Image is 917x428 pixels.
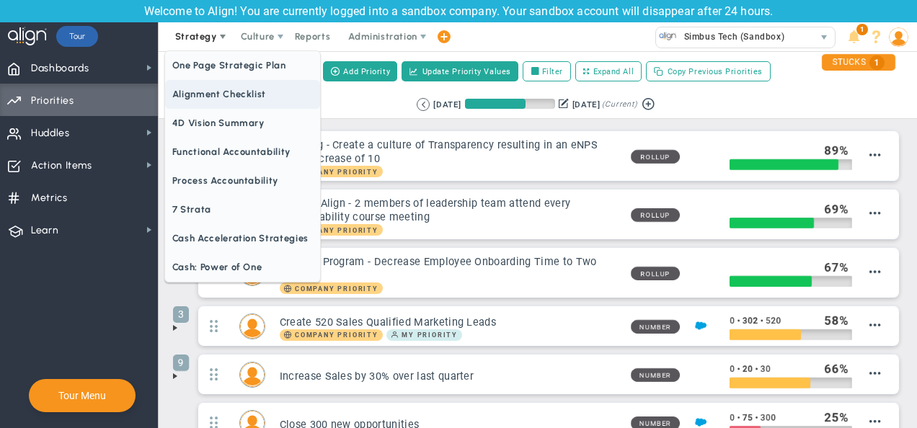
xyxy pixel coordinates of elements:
span: 66 [825,362,839,376]
div: % [825,201,853,217]
div: STUCKS [822,54,895,71]
span: Dashboards [31,53,89,84]
span: 25 [825,410,839,424]
span: My Priority [402,331,458,339]
span: Huddles [31,118,70,148]
span: 30 [761,364,771,374]
div: [DATE] [572,98,600,111]
div: Period Progress: 67% Day 61 of 90 with 29 remaining. [465,99,555,109]
h3: Create 520 Sales Qualified Marketing Leads [280,316,619,329]
span: Simbus Tech (Sandbox) [677,27,784,46]
div: % [825,361,853,377]
button: Expand All [575,61,642,81]
div: Harish Kumar [239,313,265,339]
li: Help & Frequently Asked Questions (FAQ) [865,22,887,51]
span: Expand All [593,66,634,78]
span: Action Items [31,151,92,181]
span: Metrics [31,183,68,213]
span: Cash: Power of One [165,253,320,282]
span: Company Priority [295,169,378,176]
button: Copy Previous Priorities [646,61,771,81]
span: 58 [825,313,839,328]
span: Learn [31,215,58,246]
img: Katie Williams [240,362,265,387]
div: % [825,259,853,275]
span: Company Priority [295,285,378,293]
span: 20 [743,364,753,374]
span: 67 [825,260,839,275]
span: Cash Acceleration Strategies [165,224,320,253]
span: 300 [761,412,776,422]
span: Reports [288,22,338,51]
img: 33497.Company.photo [659,27,677,45]
span: 9 [173,355,189,371]
span: 89 [825,143,839,158]
h3: #1 Thing - Create a culture of Transparency resulting in an eNPS score increase of 10 [280,138,619,166]
div: Katie Williams [239,362,265,388]
span: Company Priority [280,282,383,294]
span: 75 [743,412,753,422]
div: % [825,409,853,425]
button: Add Priority [323,61,397,81]
label: Filter [523,61,571,81]
span: Rollup [631,150,680,164]
img: 209012.Person.photo [889,27,908,47]
span: 0 [730,316,735,326]
li: Announcements [843,22,865,51]
span: • [755,364,758,374]
img: Harish Kumar [240,314,265,339]
span: Company Priority [295,331,378,339]
span: Company Priority [280,224,383,236]
span: • [760,316,763,326]
span: Company Priority [295,227,378,234]
span: • [755,412,758,422]
span: Add Priority [343,66,390,78]
span: 302 [743,316,758,326]
h3: Increase Sales by 30% over last quarter [280,370,619,383]
div: [DATE] [433,98,461,111]
img: Salesforce Enabled<br />Sandbox: Quarterly Leads and Opportunities [695,416,706,428]
button: Tour Menu [54,389,110,402]
span: Company Priority [280,329,383,341]
span: Alignment Checklist [165,80,320,109]
span: Company Priority [280,166,383,177]
span: 3 [173,306,189,323]
h3: Training Program - Decrease Employee Onboarding Time to Two Months [280,255,619,282]
span: 0 [730,412,735,422]
button: Go to previous period [417,98,430,111]
span: 1 [856,24,868,35]
span: select [814,27,835,48]
span: Administration [348,31,417,42]
span: 4D Vision Summary [165,109,320,138]
span: 0 [730,364,735,374]
span: Functional Accountability [165,138,320,166]
span: 1 [869,55,885,70]
span: Priorities [31,86,74,116]
span: Number [631,320,680,334]
span: Rollup [631,267,680,280]
h3: Kick off Align - 2 members of leadership team attend every accountability course meeting [280,197,619,224]
span: Process Accountability [165,166,320,195]
span: Strategy [175,31,217,42]
span: (Current) [602,98,637,111]
div: % [825,313,853,329]
span: Culture [241,31,275,42]
span: My Priority [386,329,462,341]
img: Salesforce Enabled<br />Sandbox: Quarterly Leads and Opportunities [695,320,706,331]
span: • [737,316,740,326]
span: Number [631,368,680,382]
span: 520 [766,316,781,326]
span: 69 [825,202,839,216]
span: Update Priority Values [422,66,511,78]
span: One Page Strategic Plan [165,51,320,80]
div: % [825,143,853,159]
button: Update Priority Values [402,61,518,81]
span: Rollup [631,208,680,222]
span: Copy Previous Priorities [668,66,763,78]
span: 7 Strata [165,195,320,224]
span: • [737,412,740,422]
span: • [737,364,740,374]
